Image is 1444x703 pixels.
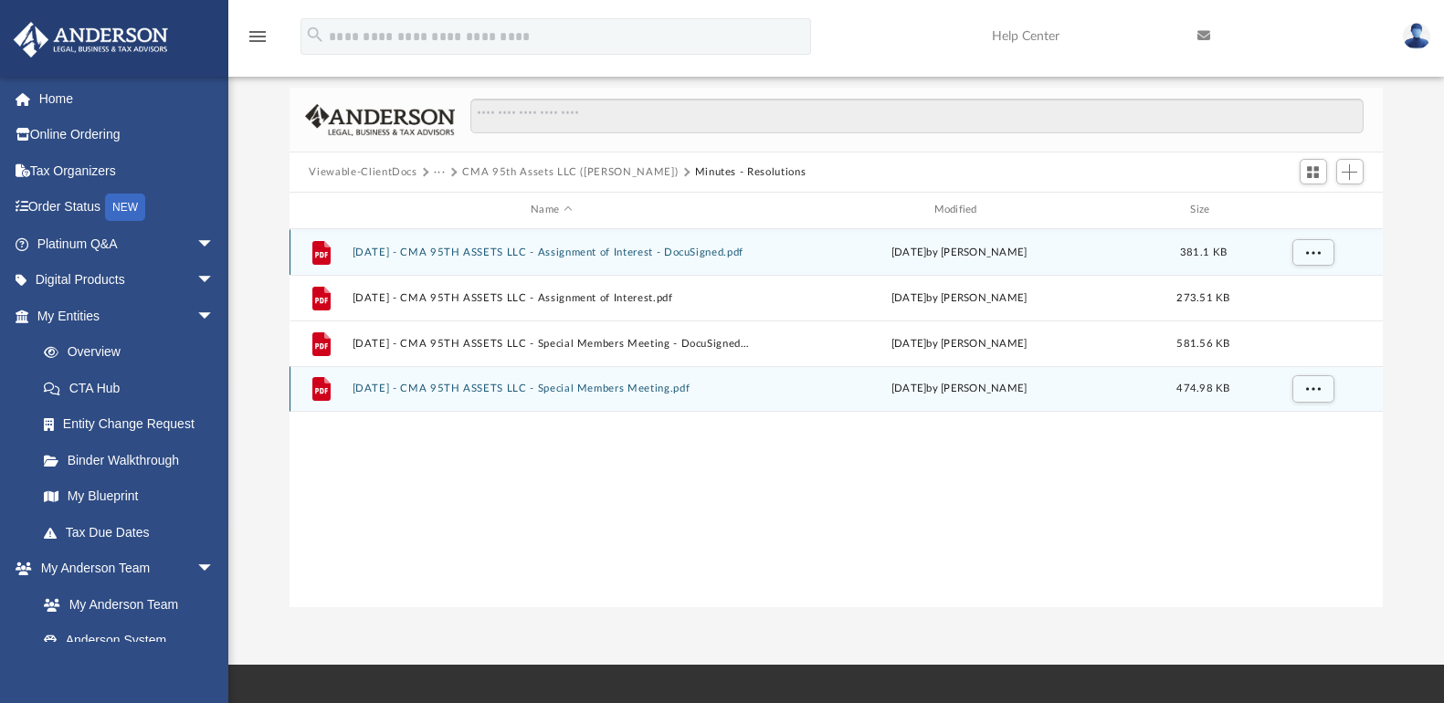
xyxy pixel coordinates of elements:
[462,164,678,181] button: CMA 95th Assets LLC ([PERSON_NAME])
[1166,202,1239,218] div: Size
[305,25,325,45] i: search
[1291,238,1333,266] button: More options
[13,298,242,334] a: My Entitiesarrow_drop_down
[13,152,242,189] a: Tax Organizers
[26,406,242,443] a: Entity Change Request
[196,226,233,263] span: arrow_drop_down
[247,35,269,47] a: menu
[759,335,1158,351] div: [DATE] by [PERSON_NAME]
[26,370,242,406] a: CTA Hub
[352,383,751,394] button: [DATE] - CMA 95TH ASSETS LLC - Special Members Meeting.pdf
[1336,159,1364,184] button: Add
[759,202,1159,218] div: Modified
[26,586,224,623] a: My Anderson Team
[1300,159,1327,184] button: Switch to Grid View
[297,202,343,218] div: id
[26,478,233,515] a: My Blueprint
[1403,23,1430,49] img: User Pic
[1176,338,1229,348] span: 581.56 KB
[351,202,751,218] div: Name
[26,623,233,659] a: Anderson System
[8,22,174,58] img: Anderson Advisors Platinum Portal
[13,189,242,226] a: Order StatusNEW
[196,298,233,335] span: arrow_drop_down
[26,514,242,551] a: Tax Due Dates
[105,194,145,221] div: NEW
[13,551,233,587] a: My Anderson Teamarrow_drop_down
[290,229,1384,607] div: grid
[13,80,242,117] a: Home
[759,381,1158,397] div: [DATE] by [PERSON_NAME]
[1291,375,1333,403] button: More options
[1176,292,1229,302] span: 273.51 KB
[1176,383,1229,393] span: 474.98 KB
[196,551,233,588] span: arrow_drop_down
[470,99,1363,133] input: Search files and folders
[13,226,242,262] a: Platinum Q&Aarrow_drop_down
[13,117,242,153] a: Online Ordering
[309,164,416,181] button: Viewable-ClientDocs
[695,164,806,181] button: Minutes - Resolutions
[352,247,751,258] button: [DATE] - CMA 95TH ASSETS LLC - Assignment of Interest - DocuSigned.pdf
[26,334,242,371] a: Overview
[196,262,233,299] span: arrow_drop_down
[759,244,1158,260] div: [DATE] by [PERSON_NAME]
[1248,202,1375,218] div: id
[26,442,242,478] a: Binder Walkthrough
[434,164,446,181] button: ···
[13,262,242,299] a: Digital Productsarrow_drop_down
[247,26,269,47] i: menu
[759,289,1158,306] div: [DATE] by [PERSON_NAME]
[1179,247,1226,257] span: 381.1 KB
[352,292,751,304] button: [DATE] - CMA 95TH ASSETS LLC - Assignment of Interest.pdf
[352,338,751,350] button: [DATE] - CMA 95TH ASSETS LLC - Special Members Meeting - DocuSigned.pdf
